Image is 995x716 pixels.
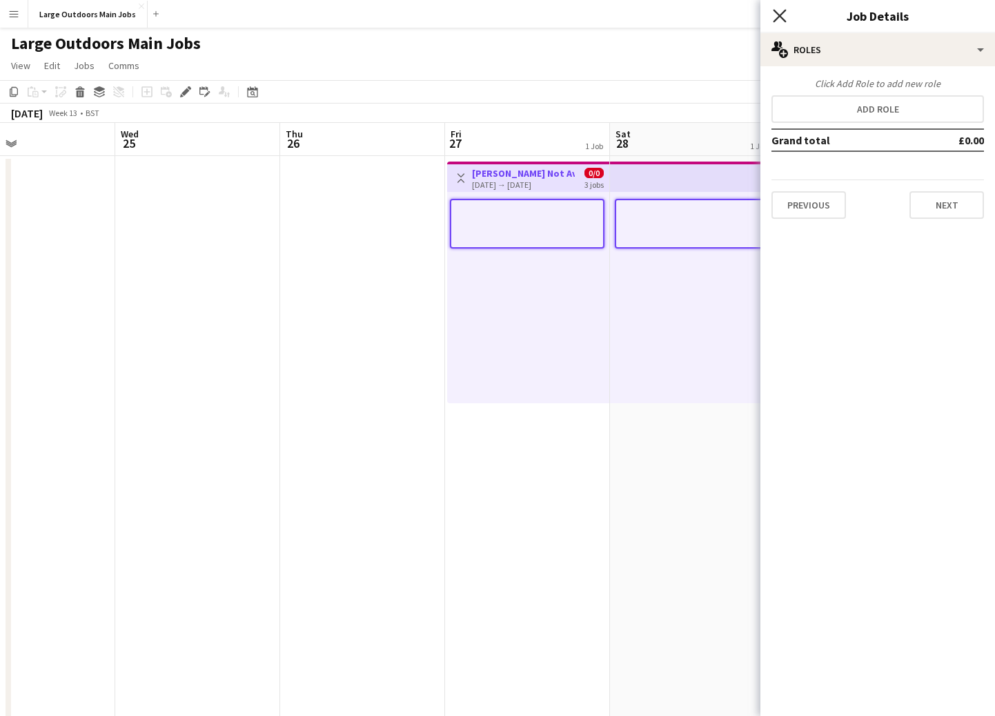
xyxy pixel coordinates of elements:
div: [DATE] → [DATE] [472,180,575,190]
a: View [6,57,36,75]
span: Week 13 [46,108,80,118]
h3: [PERSON_NAME] Not Available (Photographing wedding) [472,167,575,180]
button: Previous [771,191,846,219]
td: Grand total [771,129,918,151]
span: 27 [449,135,462,151]
div: BST [86,108,99,118]
div: Roles [760,33,995,66]
span: Thu [286,128,303,140]
button: Large Outdoors Main Jobs [28,1,148,28]
h1: Large Outdoors Main Jobs [11,33,201,54]
span: Comms [108,59,139,72]
a: Comms [103,57,145,75]
div: 1 Job [585,141,603,151]
div: 1 Job [750,141,768,151]
button: Add role [771,95,984,123]
span: 28 [613,135,631,151]
button: Next [909,191,984,219]
span: Fri [451,128,462,140]
span: 0/0 [584,168,604,178]
span: Edit [44,59,60,72]
div: [DATE] [11,106,43,120]
span: Wed [121,128,139,140]
div: Click Add Role to add new role [771,77,984,90]
span: View [11,59,30,72]
span: Jobs [74,59,95,72]
div: 3 jobs [584,178,604,190]
a: Jobs [68,57,100,75]
h3: Job Details [760,7,995,25]
span: 26 [284,135,303,151]
span: 25 [119,135,139,151]
a: Edit [39,57,66,75]
span: Sat [615,128,631,140]
td: £0.00 [918,129,984,151]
